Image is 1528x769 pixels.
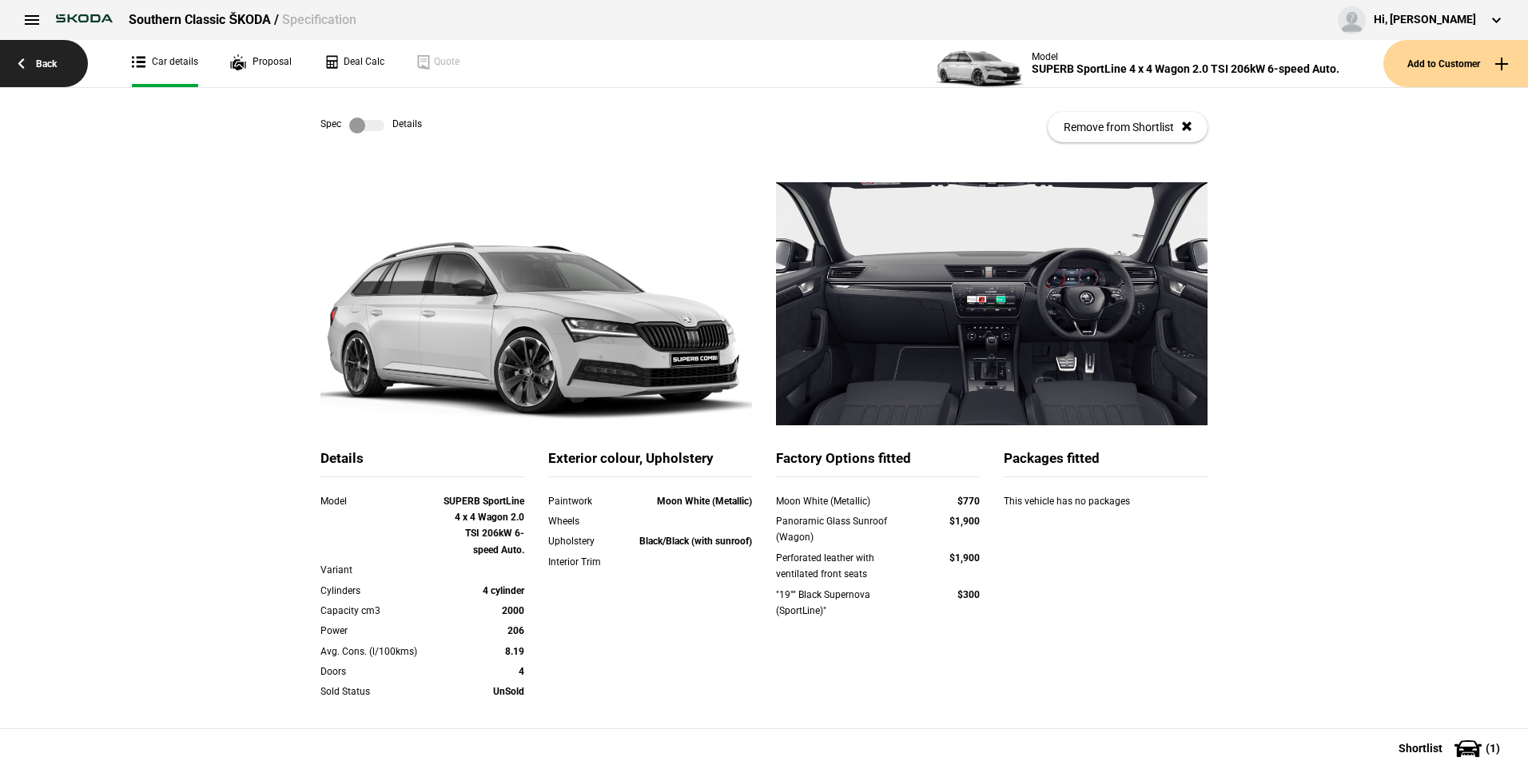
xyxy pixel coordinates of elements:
strong: $1,900 [949,516,980,527]
a: Deal Calc [324,40,384,87]
div: Cylinders [320,583,443,599]
strong: $300 [957,589,980,600]
strong: $1,900 [949,552,980,564]
div: Factory Options fitted [776,449,980,477]
div: Panoramic Glass Sunroof (Wagon) [776,513,919,546]
strong: 4 [519,666,524,677]
div: Capacity cm3 [320,603,443,619]
div: "19"" Black Supernova (SportLine)" [776,587,919,620]
div: Southern Classic ŠKODA / [129,11,356,29]
button: Remove from Shortlist [1048,112,1208,142]
div: This vehicle has no packages [1004,493,1208,525]
div: Sold Status [320,683,443,699]
span: Shortlist [1399,743,1442,754]
div: Exterior colour, Upholstery [548,449,752,477]
div: Model [1032,51,1339,62]
div: Wheels [548,513,630,529]
strong: 8.19 [505,646,524,657]
img: skoda.png [48,6,121,30]
strong: Black/Black (with sunroof) [639,536,752,547]
div: SUPERB SportLine 4 x 4 Wagon 2.0 TSI 206kW 6-speed Auto. [1032,62,1339,76]
strong: UnSold [493,686,524,697]
a: Car details [132,40,198,87]
button: Shortlist(1) [1375,728,1528,768]
div: Power [320,623,443,639]
span: Specification [282,12,356,27]
div: Spec Details [320,118,422,133]
strong: 2000 [502,605,524,616]
a: Proposal [230,40,292,87]
div: Packages fitted [1004,449,1208,477]
div: Interior Trim [548,554,630,570]
strong: Moon White (Metallic) [657,496,752,507]
strong: $770 [957,496,980,507]
div: Doors [320,663,443,679]
div: Paintwork [548,493,630,509]
div: Moon White (Metallic) [776,493,919,509]
strong: 4 cylinder [483,585,524,596]
div: Perforated leather with ventilated front seats [776,550,919,583]
div: Avg. Cons. (l/100kms) [320,643,443,659]
button: Add to Customer [1383,40,1528,87]
div: Details [320,449,524,477]
div: Model [320,493,443,509]
span: ( 1 ) [1486,743,1500,754]
strong: SUPERB SportLine 4 x 4 Wagon 2.0 TSI 206kW 6-speed Auto. [444,496,524,556]
div: Hi, [PERSON_NAME] [1374,12,1476,28]
strong: 206 [507,625,524,636]
div: Upholstery [548,533,630,549]
div: Variant [320,562,443,578]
